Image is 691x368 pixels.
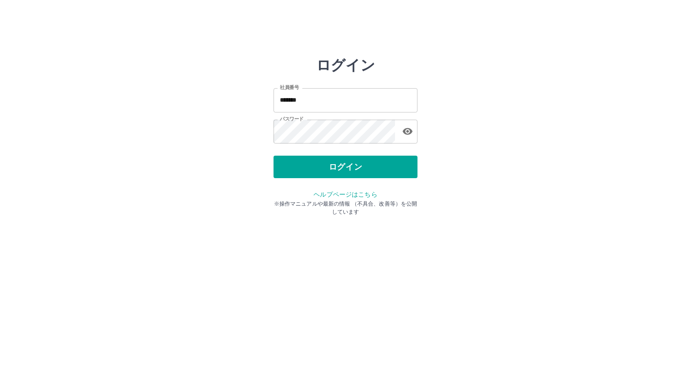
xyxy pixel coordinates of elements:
[274,200,417,216] p: ※操作マニュアルや最新の情報 （不具合、改善等）を公開しています
[280,116,304,122] label: パスワード
[274,156,417,178] button: ログイン
[314,191,377,198] a: ヘルプページはこちら
[316,57,375,74] h2: ログイン
[280,84,299,91] label: 社員番号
